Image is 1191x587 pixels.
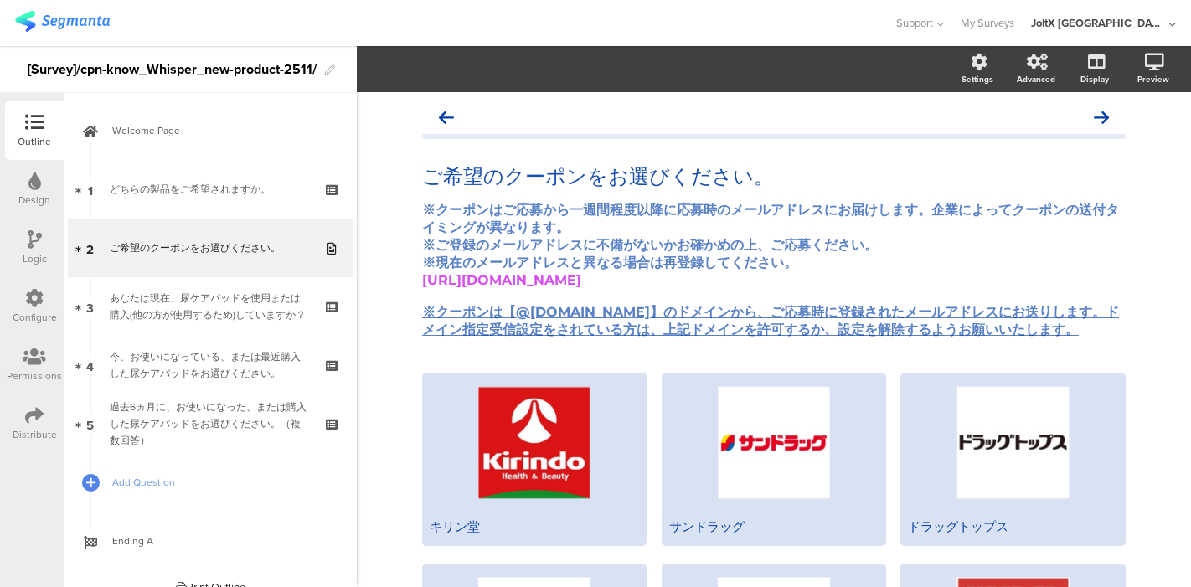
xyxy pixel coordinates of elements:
[962,73,993,85] div: Settings
[68,277,353,336] a: 3 あなたは現在、尿ケアパッドを使用または購入(他の方が使用するため)していますか？
[112,122,327,139] span: Welcome Page
[18,134,51,149] div: Outline
[110,181,310,198] div: どちらの製品をご希望されますか。
[13,310,57,325] div: Configure
[422,202,1119,235] strong: ※クーポンはご応募から一週間程度以降に応募時のメールアドレスにお届けします。企業によってクーポンの送付タイミングが異なります。
[1137,73,1169,85] div: Preview
[13,427,57,442] div: Distribute
[18,193,50,208] div: Design
[422,304,1119,337] u: ※クーポンは【@[DOMAIN_NAME]】のドメインから、ご応募時に登録されたメールアドレスにお送りします。ドメイン指定受信設定をされている方は、上記ドメインを許可するか、設定を解除するようお...
[86,356,94,374] span: 4
[110,290,310,323] div: あなたは現在、尿ケアパッドを使用または購入(他の方が使用するため)していますか？
[430,518,639,535] div: キリン堂
[88,180,93,198] span: 1
[110,348,310,382] div: 今、お使いになっている、または最近購入した尿ケアパッドをお選びください。
[669,518,879,535] div: サンドラッグ
[68,512,353,570] a: Ending A
[422,164,1126,189] p: ご希望のクーポンをお選びください。
[112,533,327,549] span: Ending A
[86,297,94,316] span: 3
[15,11,110,32] img: segmanta logo
[68,160,353,219] a: 1 どちらの製品をご希望されますか。
[896,15,933,31] span: Support
[112,474,327,491] span: Add Question
[422,272,581,288] a: [URL][DOMAIN_NAME]
[1080,73,1109,85] div: Display
[1031,15,1165,31] div: JoltX [GEOGRAPHIC_DATA]
[68,219,353,277] a: 2 ご希望のクーポンをお選びください。
[422,237,878,253] strong: ※ご登録のメールアドレスに不備がないかお確かめの上、ご応募ください。
[86,239,94,257] span: 2
[28,56,317,83] div: [Survey]/cpn-know_Whisper_new-product-2511/
[110,239,310,256] div: ご希望のクーポンをお選びください。
[86,415,94,433] span: 5
[68,336,353,394] a: 4 今、お使いになっている、または最近購入した尿ケアパッドをお選びください。
[1017,73,1055,85] div: Advanced
[68,101,353,160] a: Welcome Page
[7,368,62,384] div: Permissions
[422,255,797,270] strong: ※現在のメールアドレスと異なる場合は再登録してください。
[23,251,47,266] div: Logic
[908,518,1117,535] div: ドラッグトップス
[68,394,353,453] a: 5 過去6ヵ月に、お使いになった、または購入した尿ケアパッドをお選びください。（複数回答）
[110,399,310,449] div: 過去6ヵ月に、お使いになった、または購入した尿ケアパッドをお選びください。（複数回答）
